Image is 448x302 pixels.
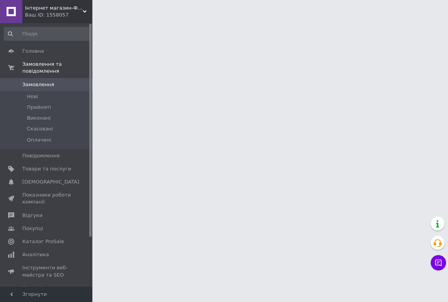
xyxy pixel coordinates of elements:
[22,192,71,205] span: Показники роботи компанії
[22,264,71,278] span: Інструменти веб-майстра та SEO
[22,165,71,172] span: Товари та послуги
[22,238,64,245] span: Каталог ProSale
[431,255,446,270] button: Чат з покупцем
[25,5,83,12] span: Інтернет магазин-Фантастичний букет
[22,48,44,55] span: Головна
[27,104,51,111] span: Прийняті
[22,61,92,75] span: Замовлення та повідомлення
[22,81,54,88] span: Замовлення
[22,285,71,299] span: Управління сайтом
[22,212,42,219] span: Відгуки
[27,115,51,122] span: Виконані
[27,93,38,100] span: Нові
[25,12,92,18] div: Ваш ID: 1558057
[22,152,60,159] span: Повідомлення
[27,125,53,132] span: Скасовані
[4,27,90,41] input: Пошук
[22,251,49,258] span: Аналітика
[22,179,79,185] span: [DEMOGRAPHIC_DATA]
[27,137,51,143] span: Оплачені
[22,225,43,232] span: Покупці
